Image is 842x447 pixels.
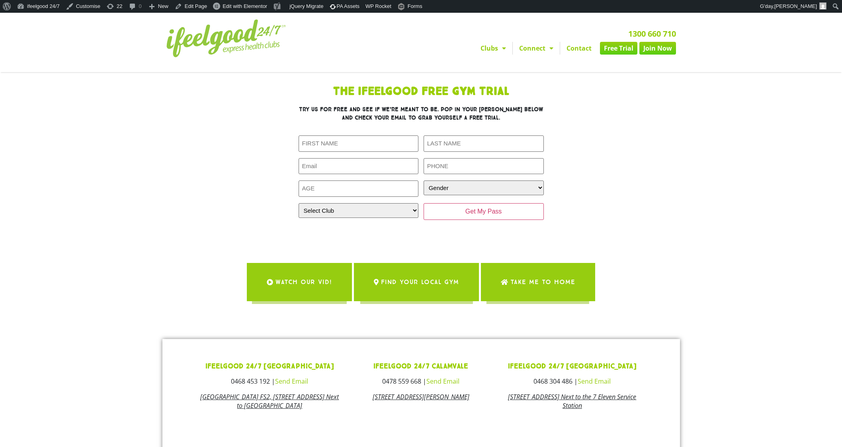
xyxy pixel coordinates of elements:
[200,378,340,384] h3: 0468 453 192 |
[275,377,308,386] a: Send Email
[639,42,676,55] a: Join Now
[299,135,419,152] input: FIRST NAME
[373,392,469,401] a: [STREET_ADDRESS][PERSON_NAME]
[200,392,339,410] a: [GEOGRAPHIC_DATA] FS2, [STREET_ADDRESS] Next to [GEOGRAPHIC_DATA]
[508,392,636,410] a: [STREET_ADDRESS] Next to the 7 Eleven Service Station
[560,42,598,55] a: Contact
[628,28,676,39] a: 1300 660 710
[354,263,479,301] a: Find Your Local Gym
[510,271,575,293] span: Take me to Home
[424,158,544,174] input: PHONE
[299,180,419,197] input: AGE
[205,362,334,371] a: ifeelgood 24/7 [GEOGRAPHIC_DATA]
[481,263,595,301] a: Take me to Home
[299,158,419,174] input: Email
[474,42,512,55] a: Clubs
[424,135,544,152] input: LAST NAME
[508,362,637,371] a: ifeelgood 24/7 [GEOGRAPHIC_DATA]
[246,86,596,97] h1: The IfeelGood Free Gym Trial
[299,105,544,122] h3: Try us for free and see if we’re meant to be. Pop in your [PERSON_NAME] below and check your emai...
[275,271,332,293] span: WATCH OUR VID!
[578,377,611,386] a: Send Email
[381,271,459,293] span: Find Your Local Gym
[424,203,544,220] input: Get My Pass
[426,377,459,386] a: Send Email
[513,42,560,55] a: Connect
[373,362,468,371] a: ifeelgood 24/7 Calamvale
[223,3,267,9] span: Edit with Elementor
[247,263,352,301] a: WATCH OUR VID!
[348,42,676,55] nav: Menu
[774,3,817,9] span: [PERSON_NAME]
[502,378,642,384] h3: 0468 304 486 |
[600,42,637,55] a: Free Trial
[351,378,490,384] h3: 0478 559 668 |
